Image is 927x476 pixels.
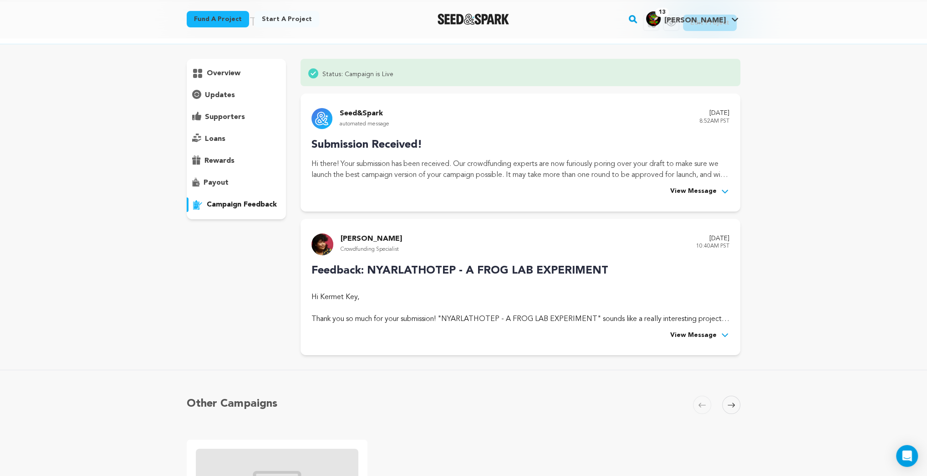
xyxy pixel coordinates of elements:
p: [PERSON_NAME] [341,233,402,244]
span: View Message [670,330,717,341]
p: updates [205,90,235,101]
img: Seed&Spark Logo Dark Mode [438,14,509,25]
span: Kermet K.'s Profile [644,10,740,29]
p: 10:40AM PST [696,241,729,252]
button: View Message [670,186,729,197]
button: campaign feedback [187,197,286,212]
button: updates [187,88,286,103]
div: Open Intercom Messenger [896,445,918,467]
p: Seed&Spark [340,108,389,119]
div: Kermet K.'s Profile [646,11,726,26]
button: supporters [187,110,286,124]
a: Kermet K.'s Profile [644,10,740,26]
p: [DATE] [696,233,729,244]
button: rewards [187,154,286,168]
h5: Other Campaigns [187,396,277,412]
p: automated message [340,119,389,129]
p: supporters [205,112,245,123]
button: payout [187,176,286,190]
p: Crowdfunding Specialist [341,244,402,255]
button: overview [187,66,286,81]
span: Status: Campaign is Live [322,68,393,79]
p: [DATE] [699,108,729,119]
p: rewards [204,155,234,166]
a: Fund a project [187,11,249,27]
p: Hi there! Your submission has been received. Our crowdfunding experts are now furiously poring ov... [311,159,729,181]
p: overview [207,68,240,79]
div: Hi Kermet Key, Thank you so much for your submission! "NYARLATHOTEP - A FROG LAB EXPERIMENT" soun... [311,292,729,325]
p: Feedback: NYARLATHOTEP - A FROG LAB EXPERIMENT [311,263,729,279]
p: payout [204,177,229,188]
img: 9732bf93d350c959.jpg [311,233,333,255]
a: Seed&Spark Homepage [438,14,509,25]
img: 95bb94b78b941d48.png [646,11,661,26]
span: 13 [655,8,669,17]
span: View Message [670,186,717,197]
button: View Message [670,330,729,341]
p: loans [205,134,225,145]
p: Submission Received! [311,137,729,153]
span: [PERSON_NAME] [664,17,726,24]
a: Start a project [255,11,319,27]
button: loans [187,132,286,146]
p: campaign feedback [207,199,277,210]
p: 8:52AM PST [699,116,729,127]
